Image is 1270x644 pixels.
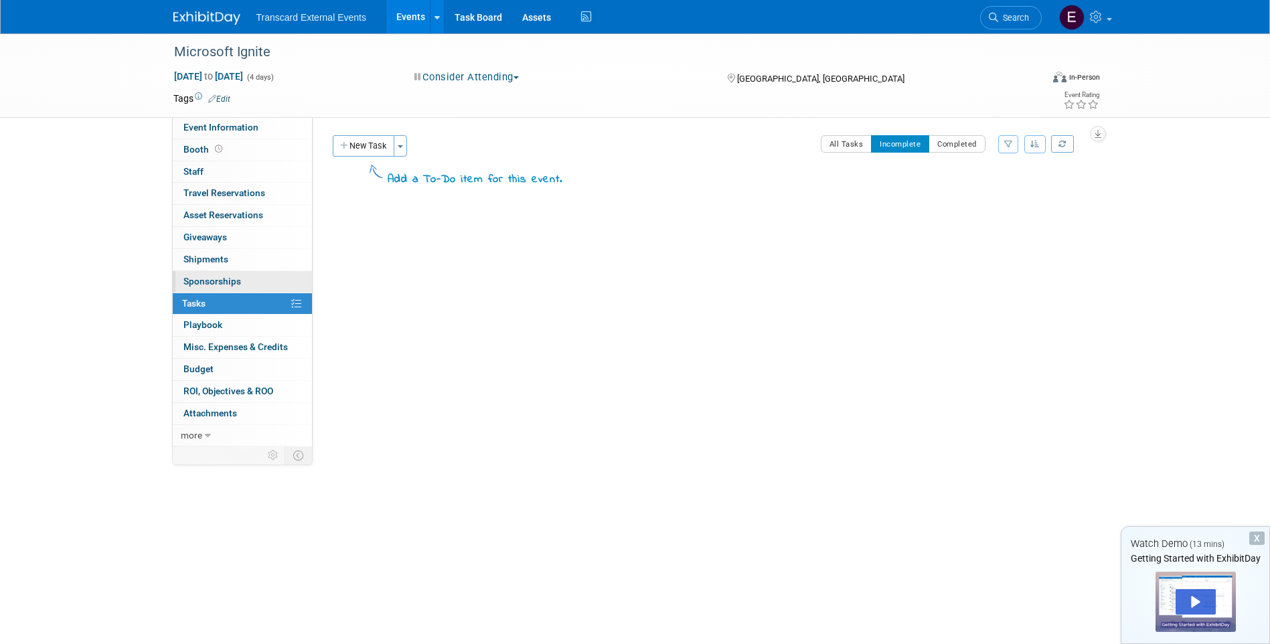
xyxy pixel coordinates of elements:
[183,364,214,374] span: Budget
[1190,540,1224,549] span: (13 mins)
[183,144,225,155] span: Booth
[169,40,1022,64] div: Microsoft Ignite
[183,408,237,418] span: Attachments
[1051,135,1074,153] a: Refresh
[410,70,524,84] button: Consider Attending
[183,187,265,198] span: Travel Reservations
[183,210,263,220] span: Asset Reservations
[173,271,312,293] a: Sponsorships
[980,6,1042,29] a: Search
[208,94,230,104] a: Edit
[173,425,312,447] a: more
[388,172,562,188] div: Add a To-Do item for this event.
[1176,589,1216,615] div: Play
[173,139,312,161] a: Booth
[1068,72,1100,82] div: In-Person
[182,298,206,309] span: Tasks
[1053,72,1066,82] img: Format-Inperson.png
[262,447,285,464] td: Personalize Event Tab Strip
[181,430,202,440] span: more
[183,232,227,242] span: Giveaways
[183,276,241,287] span: Sponsorships
[963,70,1101,90] div: Event Format
[212,144,225,154] span: Booth not reserved yet
[173,117,312,139] a: Event Information
[183,386,273,396] span: ROI, Objectives & ROO
[1249,532,1265,545] div: Dismiss
[173,183,312,204] a: Travel Reservations
[173,161,312,183] a: Staff
[1121,537,1269,551] div: Watch Demo
[183,319,222,330] span: Playbook
[173,70,244,82] span: [DATE] [DATE]
[173,403,312,424] a: Attachments
[183,254,228,264] span: Shipments
[173,249,312,270] a: Shipments
[1059,5,1085,30] img: Ella Millard
[737,74,904,84] span: [GEOGRAPHIC_DATA], [GEOGRAPHIC_DATA]
[1063,92,1099,98] div: Event Rating
[183,166,204,177] span: Staff
[173,359,312,380] a: Budget
[246,73,274,82] span: (4 days)
[173,92,230,105] td: Tags
[1121,552,1269,565] div: Getting Started with ExhibitDay
[871,135,929,153] button: Incomplete
[173,11,240,25] img: ExhibitDay
[183,341,288,352] span: Misc. Expenses & Credits
[173,293,312,315] a: Tasks
[998,13,1029,23] span: Search
[929,135,985,153] button: Completed
[821,135,872,153] button: All Tasks
[173,337,312,358] a: Misc. Expenses & Credits
[256,12,366,23] span: Transcard External Events
[285,447,312,464] td: Toggle Event Tabs
[173,381,312,402] a: ROI, Objectives & ROO
[173,205,312,226] a: Asset Reservations
[333,135,394,157] button: New Task
[173,315,312,336] a: Playbook
[183,122,258,133] span: Event Information
[173,227,312,248] a: Giveaways
[202,71,215,82] span: to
